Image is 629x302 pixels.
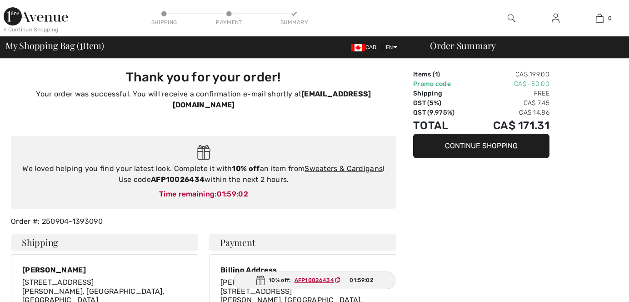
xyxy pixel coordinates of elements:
span: EN [386,44,397,50]
strong: 10% off [232,164,260,173]
td: Shipping [413,89,471,98]
span: CAD [351,44,380,50]
img: My Bag [596,13,604,24]
img: 1ère Avenue [4,7,68,25]
div: [PERSON_NAME] [22,266,187,274]
div: Summary [280,18,308,26]
h4: Shipping [11,234,198,251]
strong: AFP10026434 [151,175,205,184]
h3: Thank you for your order! [16,70,391,85]
div: Payment [215,18,243,26]
td: CA$ 171.31 [471,117,549,134]
div: Billing Address [220,266,385,274]
td: CA$ 7.45 [471,98,549,108]
div: Time remaining: [20,189,387,200]
div: 10% off: [234,272,395,289]
span: 01:59:02 [349,276,373,284]
span: 0 [608,14,612,22]
img: Gift.svg [197,145,211,160]
span: 1 [80,39,83,50]
div: We loved helping you find your latest look. Complete it with an item from ! Use code within the n... [20,163,387,185]
img: search the website [508,13,515,24]
a: Sweaters & Cardigans [305,164,383,173]
a: Sign In [544,13,567,24]
ins: AFP10026434 [295,277,334,283]
td: Free [471,89,549,98]
p: Your order was successful. You will receive a confirmation e-mail shortly at [16,89,391,111]
td: CA$ 199.00 [471,70,549,79]
img: My Info [552,13,559,24]
strong: [EMAIL_ADDRESS][DOMAIN_NAME] [173,90,371,109]
td: Total [413,117,471,134]
img: Gift.svg [256,276,265,285]
span: [PERSON_NAME] [220,278,281,287]
span: 1 [435,70,438,78]
iframe: Opens a widget where you can find more information [571,275,620,297]
div: Order Summary [419,41,624,50]
td: QST (9.975%) [413,108,471,117]
a: 0 [578,13,621,24]
img: Canadian Dollar [351,44,365,51]
span: 01:59:02 [217,190,248,198]
div: < Continue Shopping [4,25,59,34]
h4: Payment [209,234,396,251]
td: Items ( ) [413,70,471,79]
td: GST (5%) [413,98,471,108]
td: Promo code [413,79,471,89]
td: CA$ -50.00 [471,79,549,89]
div: Shipping [150,18,178,26]
div: Order #: 250904-1393090 [5,216,402,227]
span: My Shopping Bag ( Item) [5,41,104,50]
td: CA$ 14.86 [471,108,549,117]
button: Continue Shopping [413,134,549,158]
